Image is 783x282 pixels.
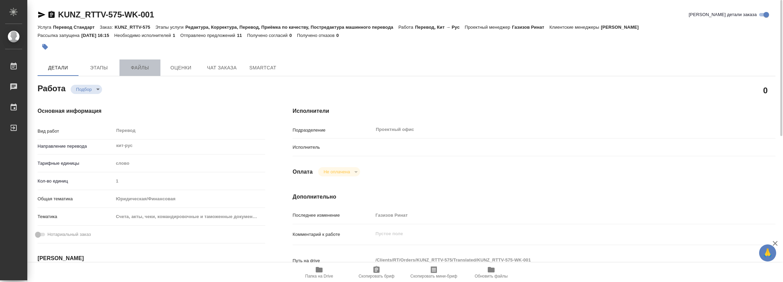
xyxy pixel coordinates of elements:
[38,39,53,54] button: Добавить тэг
[180,33,237,38] p: Отправлено предложений
[373,254,735,266] textarea: /Clients/RT/Orders/KUNZ_RTTV-575/Translated/KUNZ_RTTV-575-WK-001
[373,210,735,220] input: Пустое поле
[113,211,265,223] div: Счета, акты, чеки, командировочные и таможенные документы
[38,143,113,150] p: Направление перевода
[410,274,457,279] span: Скопировать мини-бриф
[38,160,113,167] p: Тарифные единицы
[74,86,94,92] button: Подбор
[759,244,776,261] button: 🙏
[763,84,768,96] h2: 0
[293,212,373,219] p: Последнее изменение
[124,64,156,72] span: Файлы
[462,263,520,282] button: Обновить файлы
[71,85,102,94] div: Подбор
[81,33,114,38] p: [DATE] 16:15
[550,25,601,30] p: Клиентские менеджеры
[293,231,373,238] p: Комментарий к работе
[293,257,373,264] p: Путь на drive
[601,25,644,30] p: [PERSON_NAME]
[465,25,512,30] p: Проектный менеджер
[113,176,265,186] input: Пустое поле
[38,254,265,263] h4: [PERSON_NAME]
[322,169,352,175] button: Не оплачена
[290,263,348,282] button: Папка на Drive
[38,107,265,115] h4: Основная информация
[42,64,74,72] span: Детали
[53,25,100,30] p: Перевод Стандарт
[246,64,279,72] span: SmartCat
[512,25,550,30] p: Газизов Ринат
[38,82,66,94] h2: Работа
[185,25,398,30] p: Редактура, Корректура, Перевод, Приёмка по качеству, Постредактура машинного перевода
[348,263,405,282] button: Скопировать бриф
[165,64,197,72] span: Оценки
[293,127,373,134] p: Подразделение
[237,33,247,38] p: 11
[689,11,757,18] span: [PERSON_NAME] детали заказа
[47,11,56,19] button: Скопировать ссылку
[83,64,115,72] span: Этапы
[405,263,462,282] button: Скопировать мини-бриф
[247,33,289,38] p: Получено согласий
[762,246,773,260] span: 🙏
[293,168,313,176] h4: Оплата
[113,193,265,205] div: Юридическая/Финансовая
[38,25,53,30] p: Услуга
[398,25,415,30] p: Работа
[293,144,373,151] p: Исполнитель
[38,11,46,19] button: Скопировать ссылку для ЯМессенджера
[475,274,508,279] span: Обновить файлы
[115,25,155,30] p: KUNZ_RTTV-575
[289,33,297,38] p: 0
[38,213,113,220] p: Тематика
[415,25,465,30] p: Перевод, Кит → Рус
[293,107,775,115] h4: Исполнители
[336,33,344,38] p: 0
[58,10,154,19] a: KUNZ_RTTV-575-WK-001
[205,64,238,72] span: Чат заказа
[113,158,265,169] div: слово
[318,167,360,176] div: Подбор
[173,33,180,38] p: 1
[38,128,113,135] p: Вид работ
[297,33,336,38] p: Получено отказов
[38,178,113,185] p: Кол-во единиц
[38,33,81,38] p: Рассылка запущена
[293,193,775,201] h4: Дополнительно
[38,196,113,202] p: Общая тематика
[47,231,91,238] span: Нотариальный заказ
[305,274,333,279] span: Папка на Drive
[100,25,114,30] p: Заказ:
[155,25,185,30] p: Этапы услуги
[114,33,173,38] p: Необходимо исполнителей
[358,274,394,279] span: Скопировать бриф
